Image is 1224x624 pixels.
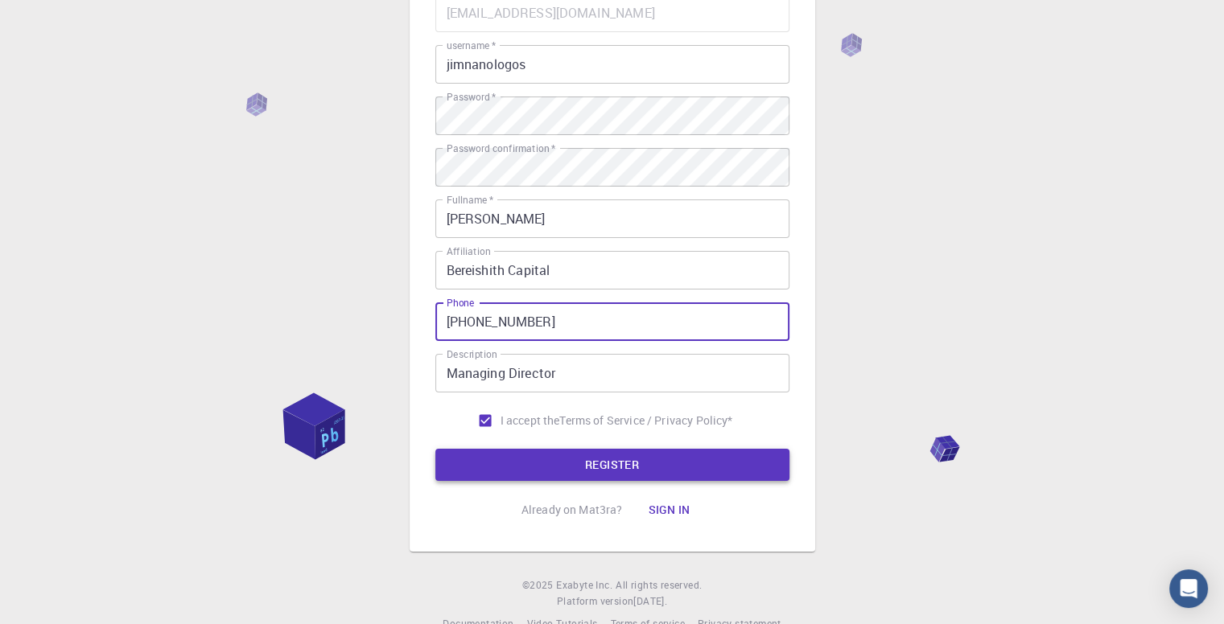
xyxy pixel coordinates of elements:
[1169,569,1208,608] div: Open Intercom Messenger
[447,347,497,361] label: Description
[556,577,612,593] a: Exabyte Inc.
[447,142,555,155] label: Password confirmation
[635,494,703,526] button: Sign in
[435,449,789,481] button: REGISTER
[559,413,732,429] a: Terms of Service / Privacy Policy*
[633,593,667,610] a: [DATE].
[556,578,612,591] span: Exabyte Inc.
[447,296,474,310] label: Phone
[521,502,623,518] p: Already on Mat3ra?
[447,39,496,52] label: username
[447,193,493,207] label: Fullname
[447,244,490,258] label: Affiliation
[501,413,560,429] span: I accept the
[633,594,667,607] span: [DATE] .
[559,413,732,429] p: Terms of Service / Privacy Policy *
[447,90,496,104] label: Password
[616,577,702,593] span: All rights reserved.
[522,577,556,593] span: © 2025
[557,593,633,610] span: Platform version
